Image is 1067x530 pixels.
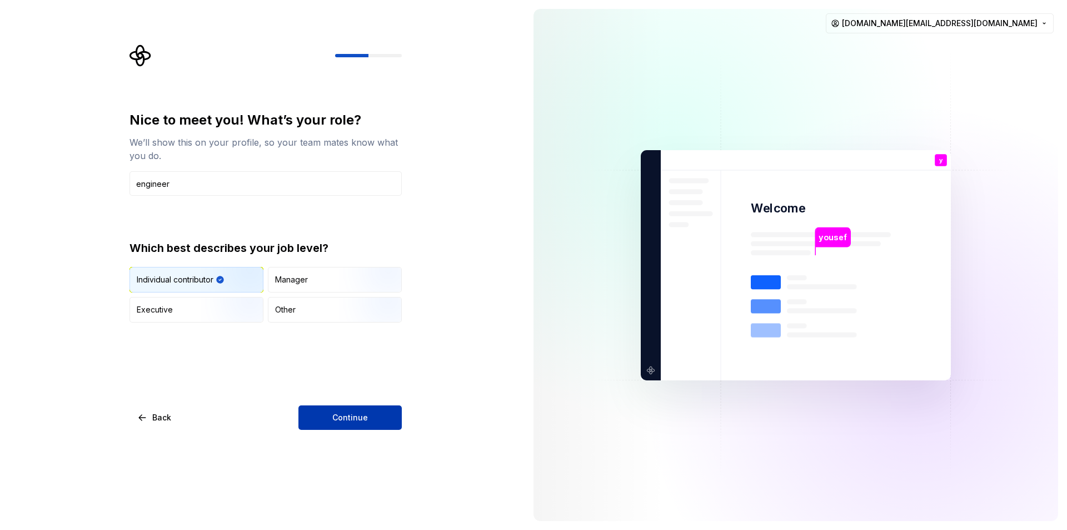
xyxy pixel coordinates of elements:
[332,412,368,423] span: Continue
[826,13,1054,33] button: [DOMAIN_NAME][EMAIL_ADDRESS][DOMAIN_NAME]
[129,44,152,67] svg: Supernova Logo
[137,274,213,285] div: Individual contributor
[298,405,402,430] button: Continue
[275,274,308,285] div: Manager
[129,111,402,129] div: Nice to meet you! What’s your role?
[129,136,402,162] div: We’ll show this on your profile, so your team mates know what you do.
[129,171,402,196] input: Job title
[152,412,171,423] span: Back
[842,18,1038,29] span: [DOMAIN_NAME][EMAIL_ADDRESS][DOMAIN_NAME]
[751,200,805,216] p: Welcome
[939,157,943,163] p: y
[275,304,296,315] div: Other
[129,240,402,256] div: Which best describes your job level?
[137,304,173,315] div: Executive
[129,405,181,430] button: Back
[819,231,846,243] p: yousef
